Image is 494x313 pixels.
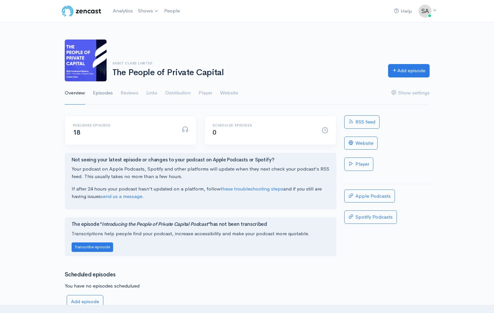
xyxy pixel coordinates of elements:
h4: The episode has not been transcribed [72,222,330,227]
a: RSS feed [344,115,380,129]
a: Overview [65,81,85,105]
a: Add episode [388,64,430,77]
img: ZenCast Logo [61,5,102,18]
img: ... [418,5,432,18]
a: Transcribe episode [72,243,113,250]
h6: Scheduled episodes [213,124,314,127]
h1: The People of Private Capital [112,68,380,77]
a: these troubleshooting steps [221,186,283,192]
h6: Published episodes [73,124,174,127]
a: Shows [135,4,162,18]
a: Reviews [121,81,138,105]
a: Spotify Podcasts [344,210,397,224]
span: 18 [73,128,80,137]
button: Transcribe episode [72,242,113,252]
a: Links [146,81,157,105]
h6: Asset Class Limited [112,61,380,65]
span: 0 [213,128,216,137]
h3: Scheduled episodes [65,272,336,278]
a: Episodes [93,81,113,105]
a: Distribution [165,81,191,105]
a: Add episode [67,295,103,308]
a: Website [344,137,378,150]
a: send us a message [101,193,142,199]
i: "Introducing the People of Private Capital Podcast" [99,221,210,227]
a: Show settings [391,81,430,105]
h4: Not seeing your latest episode or changes to your podcast on Apple Podcasts or Spotify? [72,157,330,163]
a: People [162,4,182,18]
p: If after 24 hours your podcast hasn't updated on a platform, follow and if you still are having i... [72,185,330,200]
a: Help [391,4,415,18]
p: Transcriptions help people find your podcast, increase accessibility and make your podcast more q... [72,230,330,238]
a: Apple Podcasts [344,189,395,203]
a: Player [198,81,212,105]
p: Your podcast on Apple Podcasts, Spotify and other platforms will update when they next check your... [72,165,330,180]
a: Analytics [110,4,135,18]
a: Player [344,157,373,171]
p: You have no episodes schedulued [65,282,336,290]
a: Website [220,81,238,105]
